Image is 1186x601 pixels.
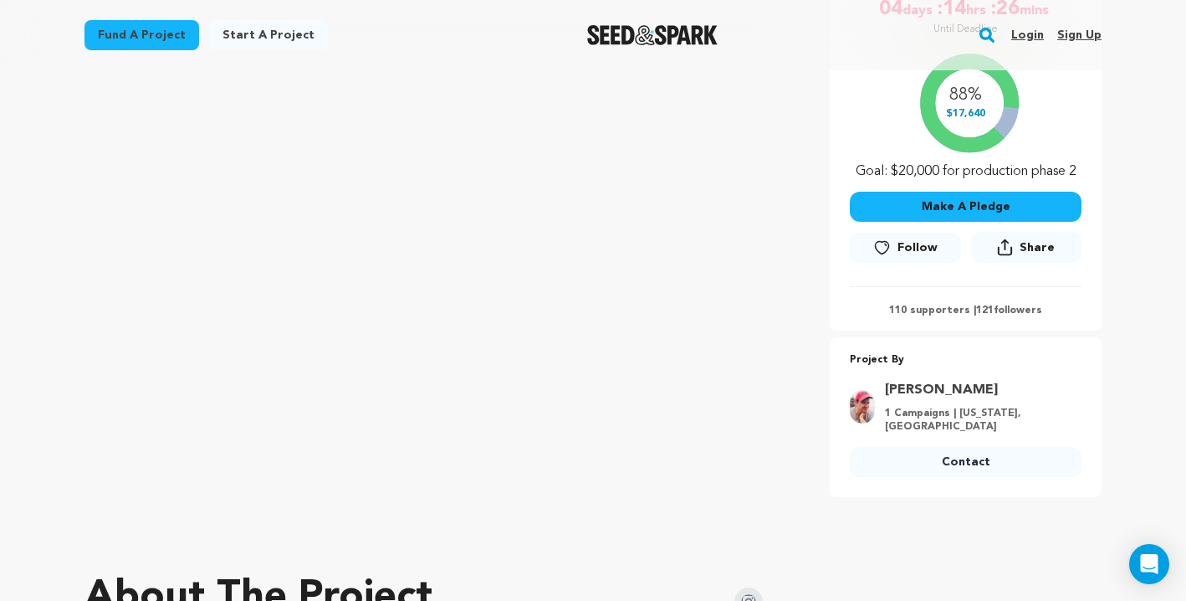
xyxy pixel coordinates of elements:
[971,232,1081,270] span: Share
[1020,239,1055,256] span: Share
[84,20,199,50] a: Fund a project
[885,380,1071,400] a: Goto Scott DeGraw profile
[971,232,1081,263] button: Share
[587,25,718,45] a: Seed&Spark Homepage
[209,20,328,50] a: Start a project
[850,192,1081,222] button: Make A Pledge
[1129,544,1169,584] div: Open Intercom Messenger
[1057,22,1102,49] a: Sign up
[976,306,994,316] span: 121
[850,351,1081,370] p: Project By
[885,407,1071,434] p: 1 Campaigns | [US_STATE], [GEOGRAPHIC_DATA]
[850,447,1081,477] a: Contact
[897,239,938,256] span: Follow
[850,390,875,424] img: 73bbabdc3393ef94.png
[587,25,718,45] img: Seed&Spark Logo Dark Mode
[1011,22,1044,49] a: Login
[850,233,960,263] a: Follow
[850,304,1081,317] p: 110 supporters | followers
